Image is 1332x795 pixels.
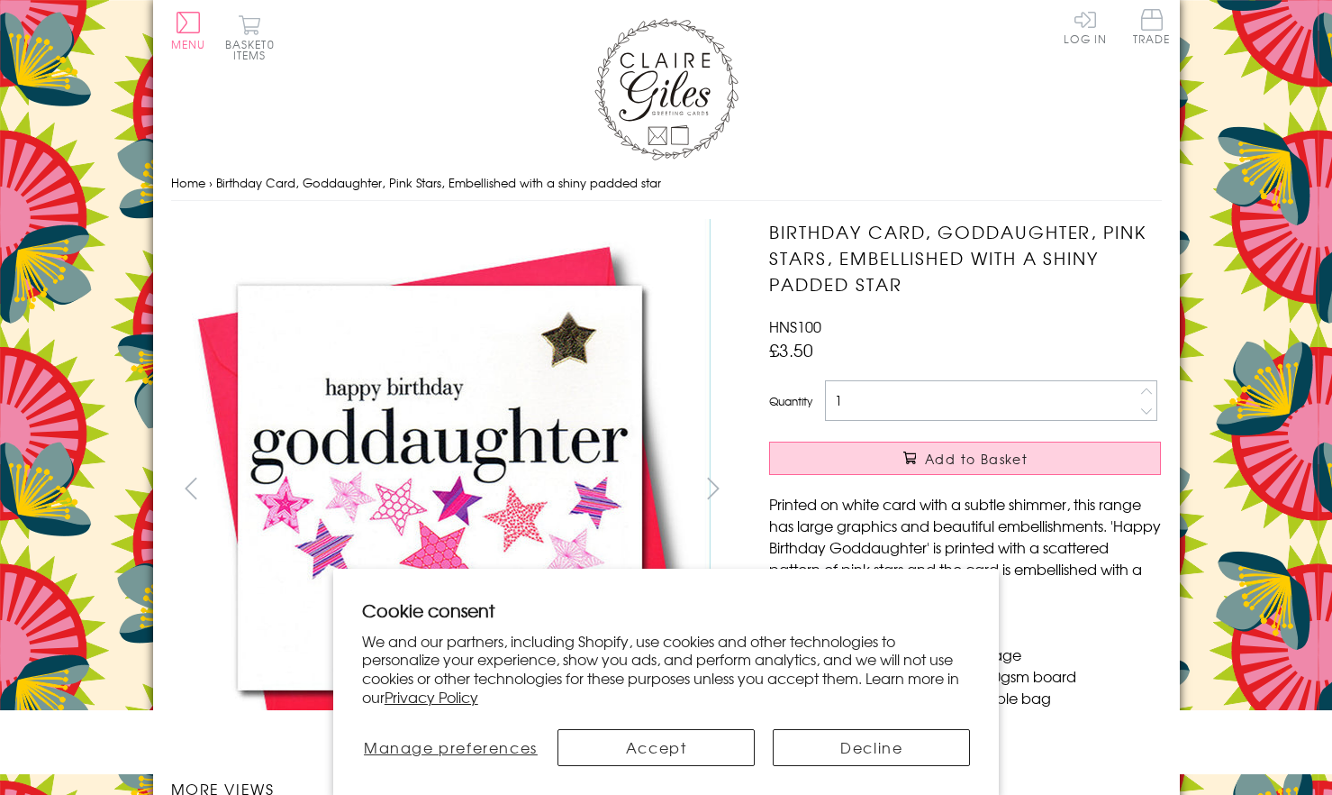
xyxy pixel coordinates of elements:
[233,36,275,63] span: 0 items
[594,18,738,160] img: Claire Giles Greetings Cards
[171,36,206,52] span: Menu
[1064,9,1107,44] a: Log In
[364,736,538,758] span: Manage preferences
[769,315,821,337] span: HNS100
[171,165,1162,202] nav: breadcrumbs
[769,393,812,409] label: Quantity
[170,219,711,759] img: Birthday Card, Goddaughter, Pink Stars, Embellished with a shiny padded star
[773,729,970,766] button: Decline
[769,442,1161,475] button: Add to Basket
[209,174,213,191] span: ›
[769,337,813,362] span: £3.50
[171,174,205,191] a: Home
[1133,9,1171,44] span: Trade
[362,632,971,707] p: We and our partners, including Shopify, use cookies and other technologies to personalize your ex...
[362,598,971,623] h2: Cookie consent
[225,14,275,60] button: Basket0 items
[925,450,1028,468] span: Add to Basket
[1133,9,1171,48] a: Trade
[362,729,539,766] button: Manage preferences
[171,468,212,508] button: prev
[769,493,1161,601] p: Printed on white card with a subtle shimmer, this range has large graphics and beautiful embellis...
[769,219,1161,297] h1: Birthday Card, Goddaughter, Pink Stars, Embellished with a shiny padded star
[171,12,206,50] button: Menu
[385,686,478,708] a: Privacy Policy
[216,174,661,191] span: Birthday Card, Goddaughter, Pink Stars, Embellished with a shiny padded star
[733,219,1273,760] img: Birthday Card, Goddaughter, Pink Stars, Embellished with a shiny padded star
[557,729,755,766] button: Accept
[693,468,733,508] button: next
